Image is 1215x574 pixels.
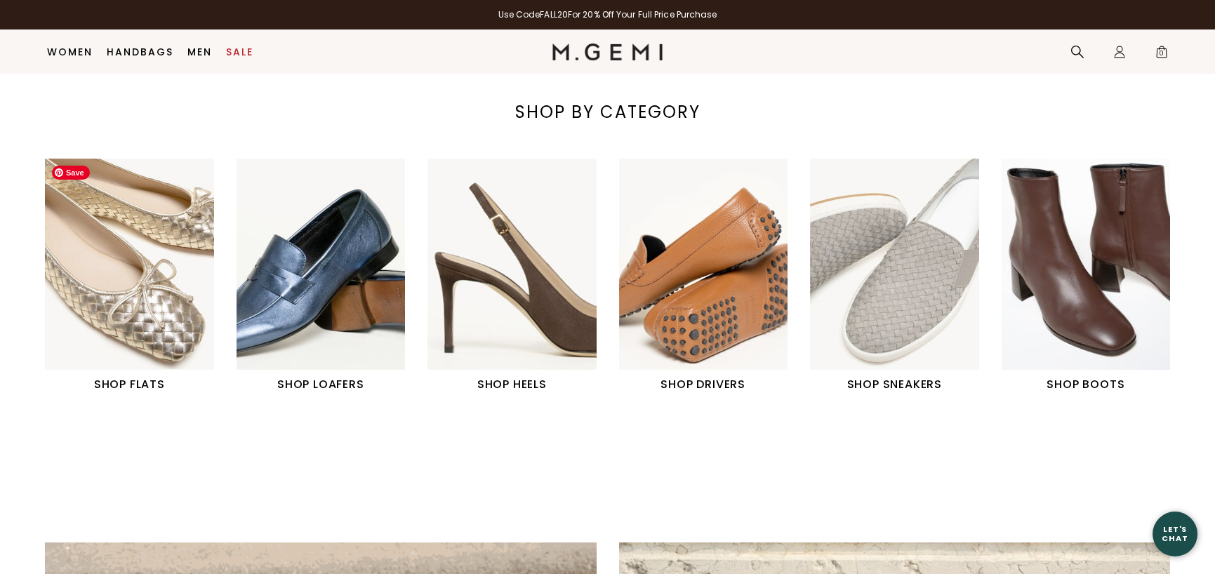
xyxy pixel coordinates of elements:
[45,376,214,393] h1: SHOP FLATS
[1002,159,1171,393] a: SHOP BOOTS
[619,376,788,393] h1: SHOP DRIVERS
[1002,159,1193,393] div: 6 / 6
[47,46,93,58] a: Women
[810,376,979,393] h1: SHOP SNEAKERS
[45,159,214,393] a: SHOP FLATS
[810,159,979,393] a: SHOP SNEAKERS
[187,46,212,58] a: Men
[456,101,759,124] div: SHOP BY CATEGORY
[226,46,253,58] a: Sale
[1155,48,1169,62] span: 0
[427,159,619,393] div: 3 / 6
[427,159,597,393] a: SHOP HEELS
[619,159,788,393] a: SHOP DRIVERS
[237,159,406,393] a: SHOP LOAFERS
[427,376,597,393] h1: SHOP HEELS
[45,159,237,393] div: 1 / 6
[107,46,173,58] a: Handbags
[237,159,428,393] div: 2 / 6
[237,376,406,393] h1: SHOP LOAFERS
[540,8,568,20] strong: FALL20
[810,159,1002,393] div: 5 / 6
[1002,376,1171,393] h1: SHOP BOOTS
[1153,525,1197,542] div: Let's Chat
[619,159,811,393] div: 4 / 6
[52,166,90,180] span: Save
[552,44,663,60] img: M.Gemi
